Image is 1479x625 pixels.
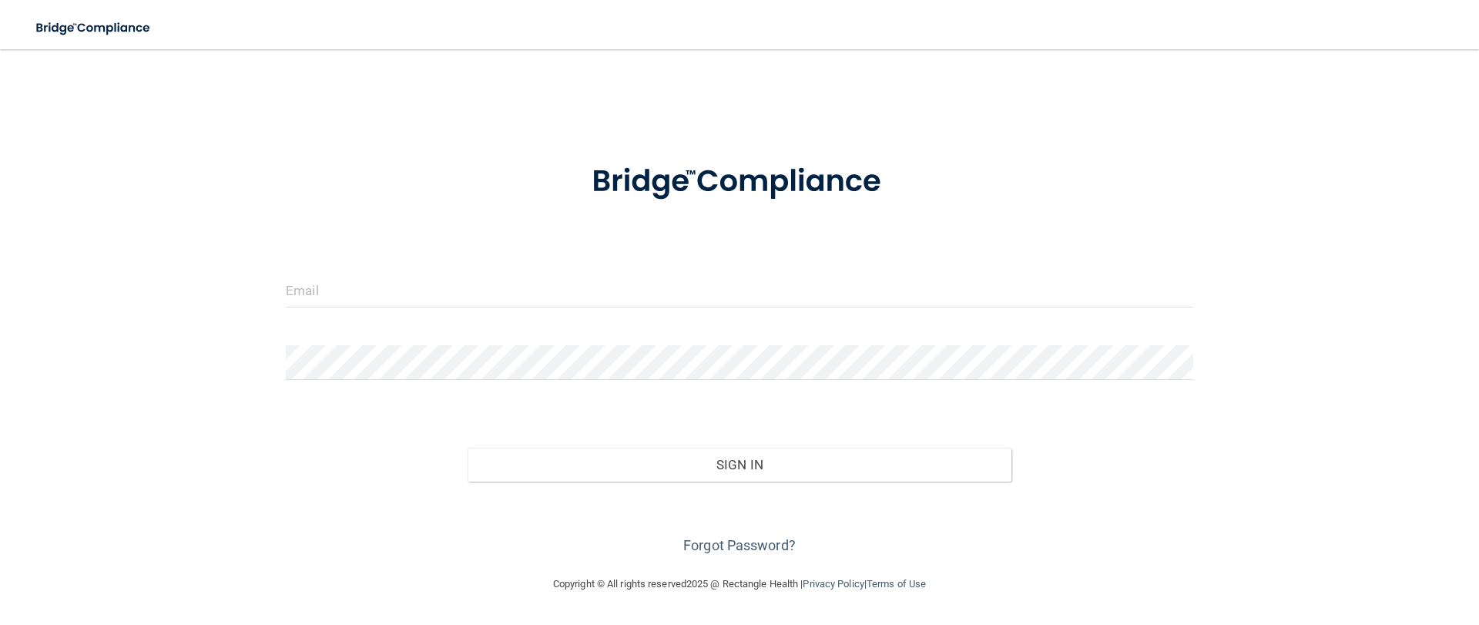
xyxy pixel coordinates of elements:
img: bridge_compliance_login_screen.278c3ca4.svg [23,12,165,44]
a: Terms of Use [867,578,926,590]
div: Copyright © All rights reserved 2025 @ Rectangle Health | | [458,559,1021,609]
a: Privacy Policy [803,578,864,590]
button: Sign In [468,448,1012,482]
input: Email [286,273,1193,307]
a: Forgot Password? [683,537,796,553]
img: bridge_compliance_login_screen.278c3ca4.svg [560,142,919,222]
